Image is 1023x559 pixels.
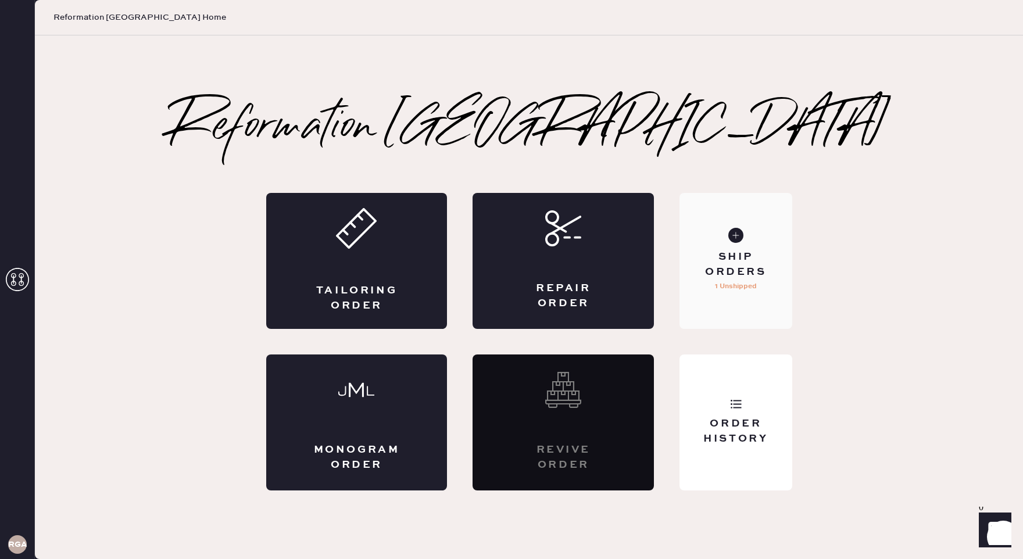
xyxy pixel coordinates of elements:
div: Interested? Contact us at care@hemster.co [473,354,654,490]
div: Monogram Order [313,443,401,472]
h2: Reformation [GEOGRAPHIC_DATA] [170,105,889,151]
span: Reformation [GEOGRAPHIC_DATA] Home [53,12,226,23]
p: 1 Unshipped [715,279,757,293]
div: Tailoring Order [313,284,401,313]
h3: RGA [8,540,27,549]
div: Order History [689,417,782,446]
iframe: Front Chat [968,507,1018,557]
div: Repair Order [519,281,607,310]
div: Revive order [519,443,607,472]
div: Ship Orders [689,250,782,279]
